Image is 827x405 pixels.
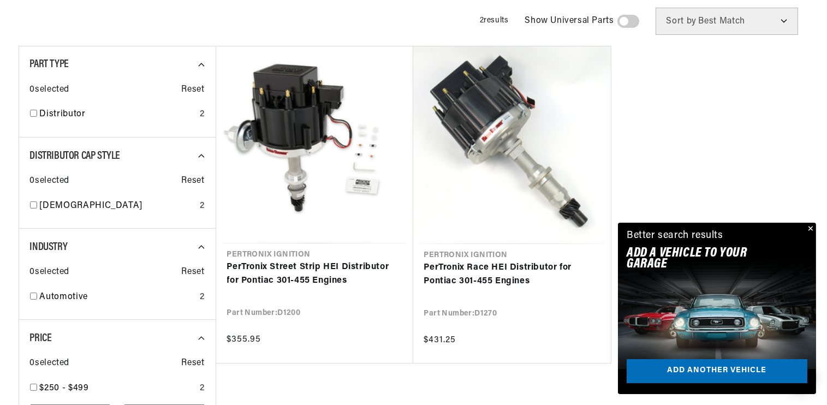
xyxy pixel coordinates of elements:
[30,174,69,188] span: 0 selected
[30,333,52,344] span: Price
[30,242,68,253] span: Industry
[30,356,69,371] span: 0 selected
[40,199,195,213] a: [DEMOGRAPHIC_DATA]
[627,248,780,270] h2: Add A VEHICLE to your garage
[656,8,798,35] select: Sort by
[182,356,205,371] span: Reset
[182,265,205,279] span: Reset
[200,199,205,213] div: 2
[40,384,89,392] span: $250 - $499
[30,151,121,162] span: Distributor Cap Style
[525,14,614,28] span: Show Universal Parts
[627,228,723,244] div: Better search results
[200,108,205,122] div: 2
[40,108,195,122] a: Distributor
[200,382,205,396] div: 2
[200,290,205,305] div: 2
[30,265,69,279] span: 0 selected
[627,359,807,384] a: Add another vehicle
[182,174,205,188] span: Reset
[227,260,402,288] a: PerTronix Street Strip HEI Distributor for Pontiac 301-455 Engines
[480,16,509,25] span: 2 results
[182,83,205,97] span: Reset
[40,290,195,305] a: Automotive
[803,223,816,236] button: Close
[667,17,697,26] span: Sort by
[30,59,69,70] span: Part Type
[30,83,69,97] span: 0 selected
[424,261,600,289] a: PerTronix Race HEI Distributor for Pontiac 301-455 Engines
